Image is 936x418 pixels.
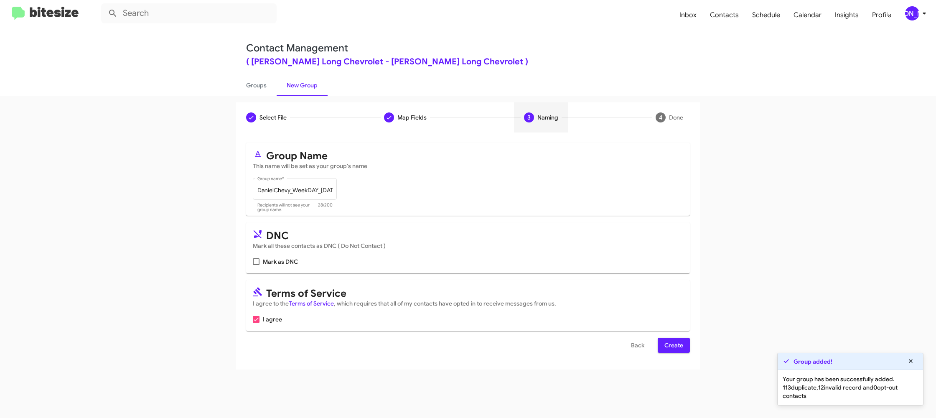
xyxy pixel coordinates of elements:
[873,384,877,391] b: 0
[253,229,683,240] mat-card-title: DNC
[818,384,824,391] b: 12
[664,338,683,353] span: Create
[783,384,791,391] b: 113
[905,6,919,20] div: [PERSON_NAME]
[673,3,703,27] a: Inbox
[865,3,898,27] a: Profile
[778,370,923,405] div: Your group has been successfully added. duplicate, invalid record and opt-out contacts
[101,3,277,23] input: Search
[277,74,328,96] a: New Group
[898,6,927,20] button: [PERSON_NAME]
[787,3,828,27] a: Calendar
[631,338,644,353] span: Back
[624,338,651,353] button: Back
[236,74,277,96] a: Groups
[745,3,787,27] a: Schedule
[703,3,745,27] a: Contacts
[253,242,683,250] mat-card-subtitle: Mark all these contacts as DNC ( Do Not Contact )
[257,203,314,213] mat-hint: Recipients will not see your group name.
[257,187,333,194] input: Placeholder
[246,58,690,66] div: ( [PERSON_NAME] Long Chevrolet - [PERSON_NAME] Long Chevrolet )
[253,149,683,160] mat-card-title: Group Name
[253,299,683,308] mat-card-subtitle: I agree to the , which requires that all of my contacts have opted in to receive messages from us.
[289,300,334,307] a: Terms of Service
[658,338,690,353] button: Create
[246,42,348,54] a: Contact Management
[253,287,683,298] mat-card-title: Terms of Service
[828,3,865,27] a: Insights
[263,257,298,267] span: Mark as DNC
[253,162,683,170] mat-card-subtitle: This name will be set as your group's name
[318,203,333,213] mat-hint: 28/200
[794,357,832,366] strong: Group added!
[263,314,282,324] span: I agree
